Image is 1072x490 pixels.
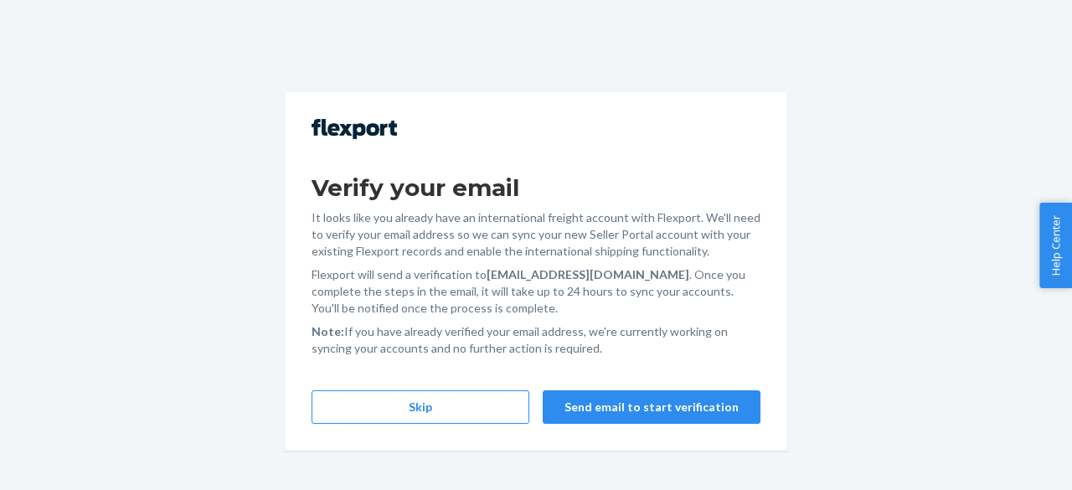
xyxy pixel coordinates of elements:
p: If you have already verified your email address, we're currently working on syncing your accounts... [312,323,760,357]
p: Flexport will send a verification to . Once you complete the steps in the email, it will take up ... [312,266,760,317]
button: Skip [312,390,529,424]
img: Flexport logo [312,119,397,139]
h1: Verify your email [312,173,760,203]
button: Send email to start verification [543,390,760,424]
p: It looks like you already have an international freight account with Flexport. We'll need to veri... [312,209,760,260]
strong: [EMAIL_ADDRESS][DOMAIN_NAME] [487,267,689,281]
button: Help Center [1039,203,1072,288]
strong: Note: [312,324,344,338]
